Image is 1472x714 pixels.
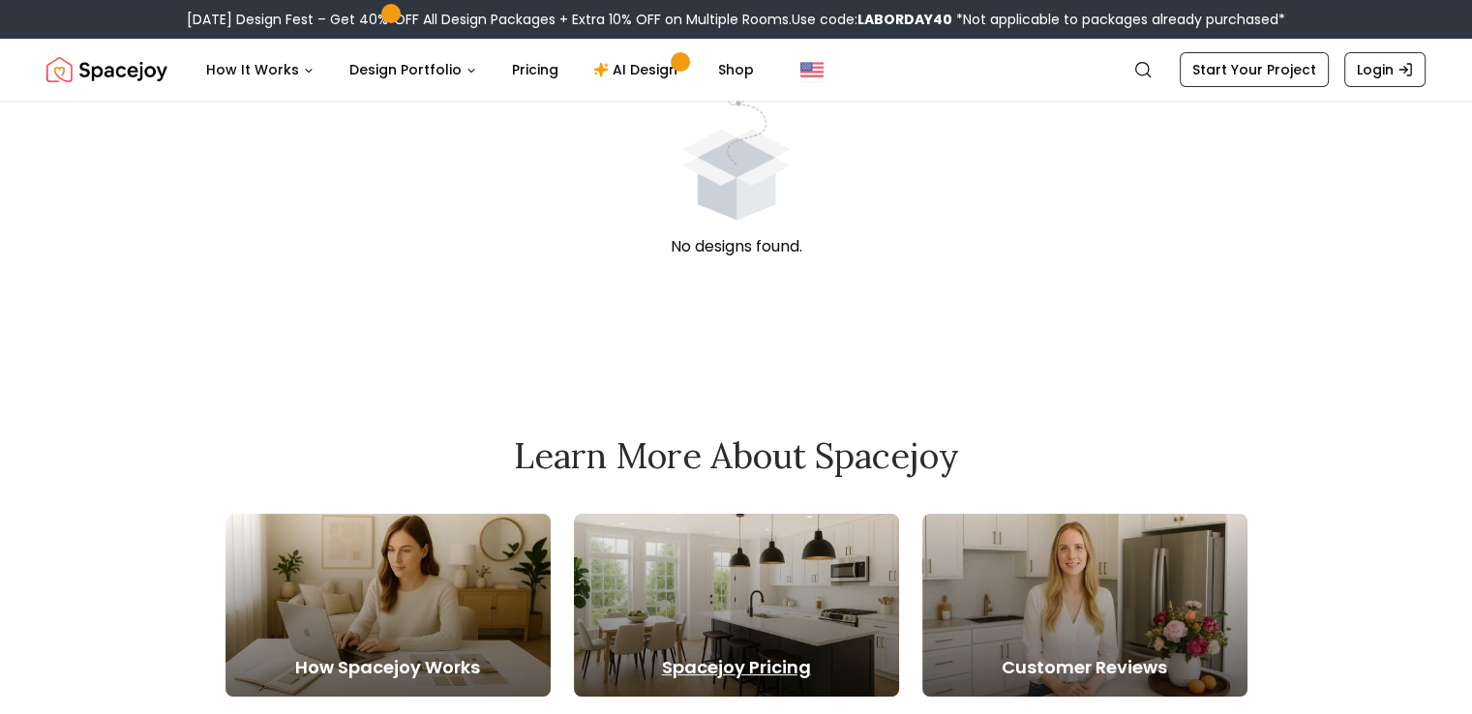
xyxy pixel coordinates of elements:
h5: Customer Reviews [922,654,1247,681]
a: How Spacejoy Works [225,514,551,697]
a: Spacejoy Pricing [574,514,899,697]
nav: Global [46,39,1426,101]
button: How It Works [191,50,330,89]
nav: Main [191,50,769,89]
h5: Spacejoy Pricing [574,654,899,681]
a: Shop [703,50,769,89]
a: Login [1344,52,1426,87]
b: LABORDAY40 [857,10,952,29]
a: Spacejoy [46,50,167,89]
img: United States [800,58,824,81]
p: No designs found. [46,235,1426,258]
button: Design Portfolio [334,50,493,89]
span: Use code: [792,10,952,29]
a: Start Your Project [1180,52,1329,87]
span: *Not applicable to packages already purchased* [952,10,1285,29]
div: [DATE] Design Fest – Get 40% OFF All Design Packages + Extra 10% OFF on Multiple Rooms. [187,10,1285,29]
img: Spacejoy Logo [46,50,167,89]
a: Pricing [496,50,574,89]
div: animation [664,90,809,235]
h2: Learn More About Spacejoy [225,436,1247,475]
a: Customer Reviews [922,514,1247,697]
a: AI Design [578,50,699,89]
h5: How Spacejoy Works [225,654,551,681]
